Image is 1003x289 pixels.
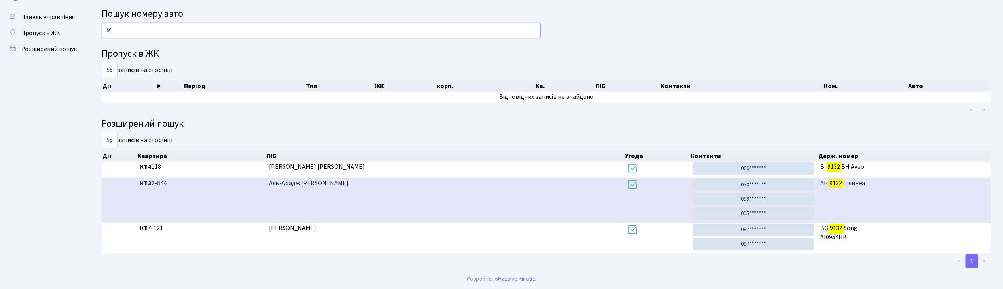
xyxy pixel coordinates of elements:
th: ПІБ [266,150,624,162]
th: Ком. [823,80,908,92]
mark: 9132 [829,178,844,189]
th: Квартира [137,150,266,162]
th: Контакти [690,150,818,162]
th: корп. [436,80,535,92]
h4: Розширений пошук [102,118,991,130]
th: ПІБ [595,80,660,92]
th: Дії [102,80,156,92]
span: Пошук номеру авто [102,7,183,21]
span: Пропуск в ЖК [21,29,60,37]
h4: Пропуск в ЖК [102,48,991,60]
span: ВІ ВН Aveo [821,162,988,172]
th: Тип [305,80,374,92]
span: Аль-Арадж [PERSON_NAME] [269,179,349,187]
span: [PERSON_NAME] [269,224,316,232]
label: записів на сторінці [102,133,172,148]
span: Розширений пошук [21,45,77,53]
select: записів на сторінці [102,133,118,148]
span: [PERSON_NAME] [PERSON_NAME] [269,162,365,171]
th: Угода [624,150,690,162]
th: Держ. номер [817,150,991,162]
span: Панель управління [21,13,75,21]
a: Massive Kinetic [498,275,535,283]
mark: 9132 [829,223,844,234]
a: Розширений пошук [4,41,84,57]
span: 2-844 [140,179,263,188]
a: Пропуск в ЖК [4,25,84,41]
mark: 9132 [827,161,842,172]
a: 1 [966,254,978,268]
td: Відповідних записів не знайдено [102,92,991,102]
div: Розроблено . [467,275,536,283]
span: 118 [140,162,263,172]
th: Контакти [660,80,823,92]
span: АН ІІ линеа [821,179,988,188]
b: КТ4 [140,162,151,171]
label: записів на сторінці [102,63,172,78]
b: КТ2 [140,179,151,187]
select: записів на сторінці [102,63,118,78]
th: Період [183,80,305,92]
input: Пошук [102,23,541,38]
th: ЖК [374,80,436,92]
a: Панель управління [4,9,84,25]
th: Дії [102,150,137,162]
b: КТ [140,224,148,232]
th: Кв. [535,80,595,92]
span: ВО Song АІ0954НВ [821,224,988,242]
th: # [156,80,184,92]
th: Авто [907,80,991,92]
span: 7-121 [140,224,263,233]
